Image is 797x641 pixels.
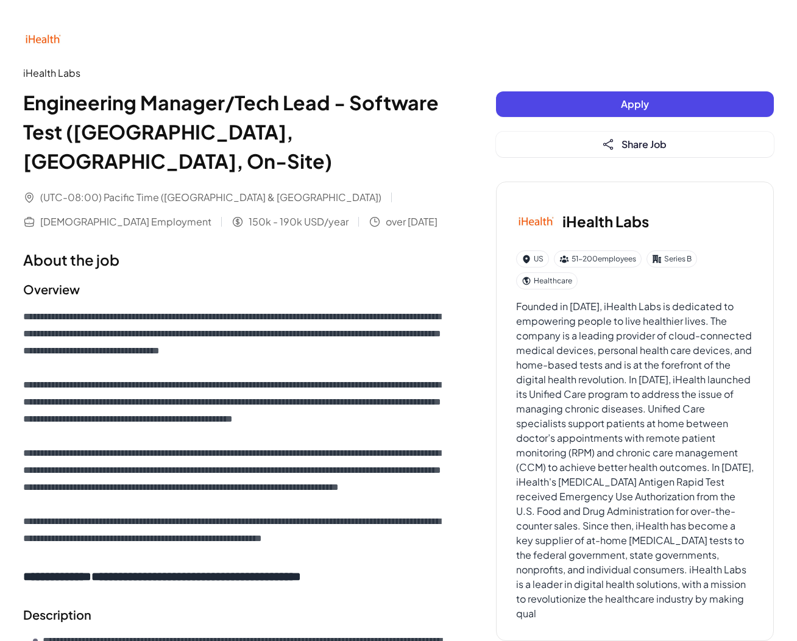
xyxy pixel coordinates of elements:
img: iH [516,202,555,241]
h1: Engineering Manager/Tech Lead - Software Test ([GEOGRAPHIC_DATA], [GEOGRAPHIC_DATA], On-Site) [23,88,447,175]
div: 51-200 employees [554,250,642,267]
h3: iHealth Labs [562,210,649,232]
span: [DEMOGRAPHIC_DATA] Employment [40,214,211,229]
img: iH [23,19,62,58]
h2: Overview [23,280,447,299]
span: 150k - 190k USD/year [249,214,349,229]
div: Founded in [DATE], iHealth Labs is dedicated to empowering people to live healthier lives. The co... [516,299,754,621]
div: Series B [646,250,697,267]
span: (UTC-08:00) Pacific Time ([GEOGRAPHIC_DATA] & [GEOGRAPHIC_DATA]) [40,190,381,205]
button: Share Job [496,132,774,157]
h2: Description [23,606,447,624]
div: US [516,250,549,267]
span: Apply [621,97,649,110]
h1: About the job [23,249,447,271]
div: iHealth Labs [23,66,447,80]
span: Share Job [622,138,667,151]
div: Healthcare [516,272,578,289]
span: over [DATE] [386,214,437,229]
button: Apply [496,91,774,117]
